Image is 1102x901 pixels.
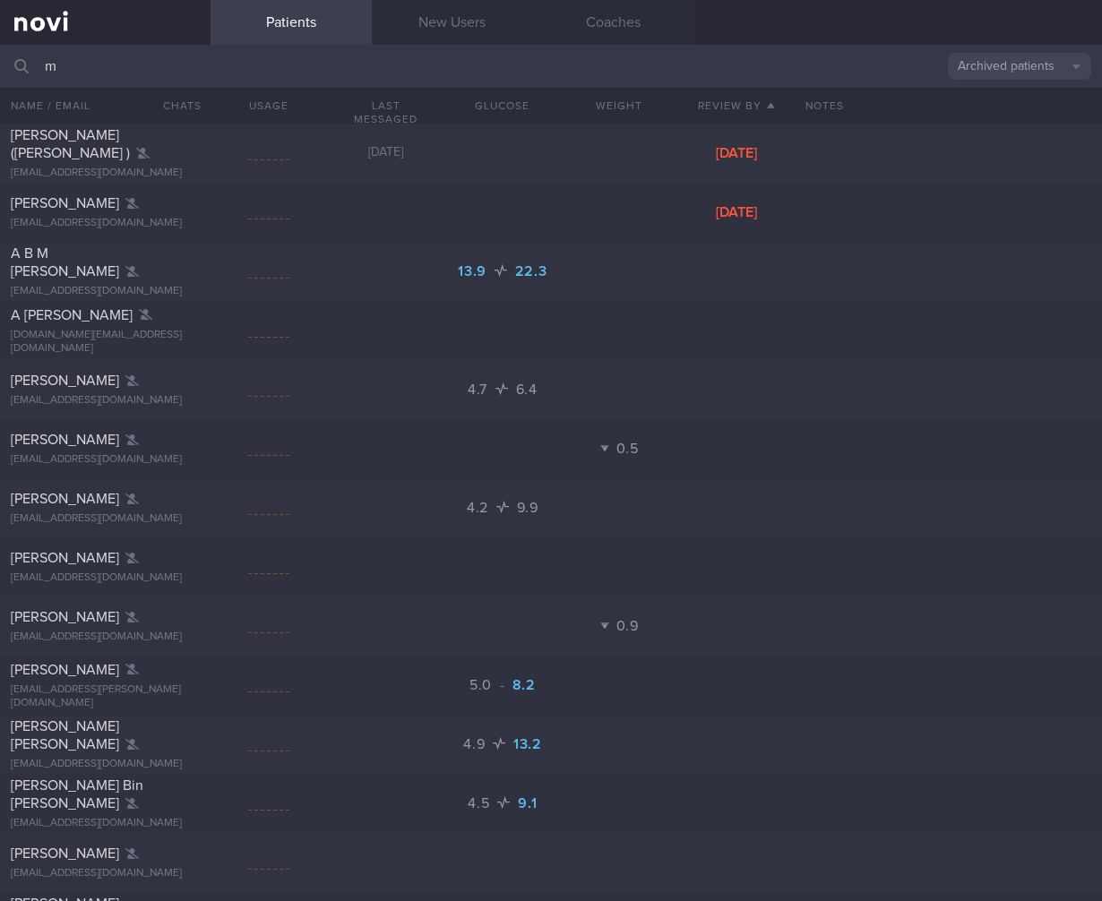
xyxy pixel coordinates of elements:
div: [EMAIL_ADDRESS][DOMAIN_NAME] [11,571,200,585]
span: 4.9 [463,737,489,751]
span: 0.5 [616,442,639,456]
div: [EMAIL_ADDRESS][DOMAIN_NAME] [11,285,200,298]
span: [PERSON_NAME] Bin [PERSON_NAME] [11,778,143,811]
span: [PERSON_NAME] [11,551,119,565]
span: [PERSON_NAME] [11,610,119,624]
button: Glucose [444,88,561,124]
span: [PERSON_NAME] [11,433,119,447]
div: [DOMAIN_NAME][EMAIL_ADDRESS][DOMAIN_NAME] [11,329,200,356]
span: [PERSON_NAME] [11,663,119,677]
span: 9.9 [517,501,538,515]
span: 13.2 [513,737,542,751]
button: Last Messaged [327,88,443,137]
span: [PERSON_NAME] [11,196,119,210]
span: [DATE] [368,146,403,159]
span: 6.4 [516,382,538,397]
div: Notes [795,88,1102,124]
div: [EMAIL_ADDRESS][DOMAIN_NAME] [11,167,200,180]
button: Chats [139,88,211,124]
span: 8.2 [512,678,536,692]
span: [PERSON_NAME] [PERSON_NAME] [11,719,119,751]
div: [EMAIL_ADDRESS][DOMAIN_NAME] [11,394,200,408]
div: [EMAIL_ADDRESS][DOMAIN_NAME] [11,217,200,230]
span: A B M [PERSON_NAME] [11,246,119,279]
span: 4.2 [467,501,493,515]
span: 5.0 [469,678,496,692]
button: Archived patients [948,53,1091,80]
span: 13.9 [458,264,491,279]
div: [DATE] [677,144,794,162]
span: [PERSON_NAME] [11,492,119,506]
div: [EMAIL_ADDRESS][PERSON_NAME][DOMAIN_NAME] [11,683,200,710]
div: [DATE] [677,203,794,221]
span: 0.9 [616,619,639,633]
span: [PERSON_NAME] ([PERSON_NAME] ) [11,128,130,160]
span: [PERSON_NAME] [11,373,119,388]
span: 9.1 [518,796,537,811]
div: [EMAIL_ADDRESS][DOMAIN_NAME] [11,512,200,526]
span: [PERSON_NAME] [11,846,119,861]
div: [EMAIL_ADDRESS][DOMAIN_NAME] [11,631,200,644]
span: A [PERSON_NAME] [11,308,133,322]
div: [EMAIL_ADDRESS][DOMAIN_NAME] [11,867,200,880]
button: Weight [561,88,677,124]
button: Review By [677,88,794,124]
div: [EMAIL_ADDRESS][DOMAIN_NAME] [11,453,200,467]
span: 22.3 [515,264,547,279]
div: [EMAIL_ADDRESS][DOMAIN_NAME] [11,817,200,830]
div: [EMAIL_ADDRESS][DOMAIN_NAME] [11,758,200,771]
span: - [500,678,505,692]
div: Usage [211,88,327,124]
span: 4.7 [468,382,492,397]
span: 4.5 [468,796,494,811]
